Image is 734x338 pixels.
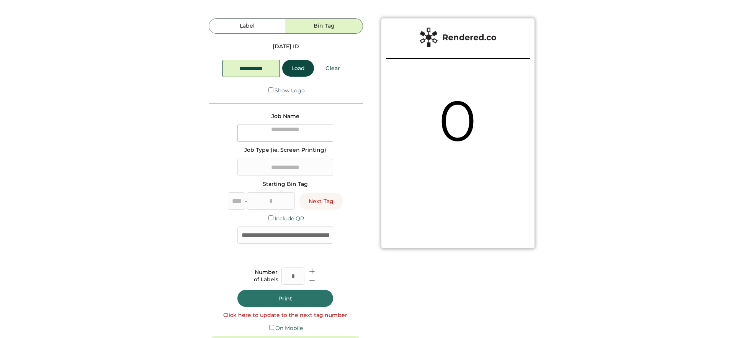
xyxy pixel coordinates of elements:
div: - [245,197,247,205]
img: Rendered%20Label%20Logo%402x.png [420,28,496,47]
div: Job Name [271,113,299,120]
button: Label [209,18,286,34]
button: Clear [316,60,349,77]
button: Load [282,60,314,77]
button: Next Tag [299,193,343,210]
div: [DATE] ID [273,43,299,51]
button: Print [237,290,333,307]
div: Starting Bin Tag [263,180,308,188]
label: Show Logo [275,87,305,94]
div: Number of Labels [254,269,278,284]
div: Click here to update to the next tag number [223,312,347,319]
label: Include QR [275,215,304,222]
div: Job Type (ie. Screen Printing) [244,146,326,154]
div: 0 [436,81,480,161]
button: Bin Tag [286,18,363,34]
label: On Mobile [275,325,303,331]
img: yH5BAEAAAAALAAAAAABAAEAAAIBRAA7 [431,161,485,214]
